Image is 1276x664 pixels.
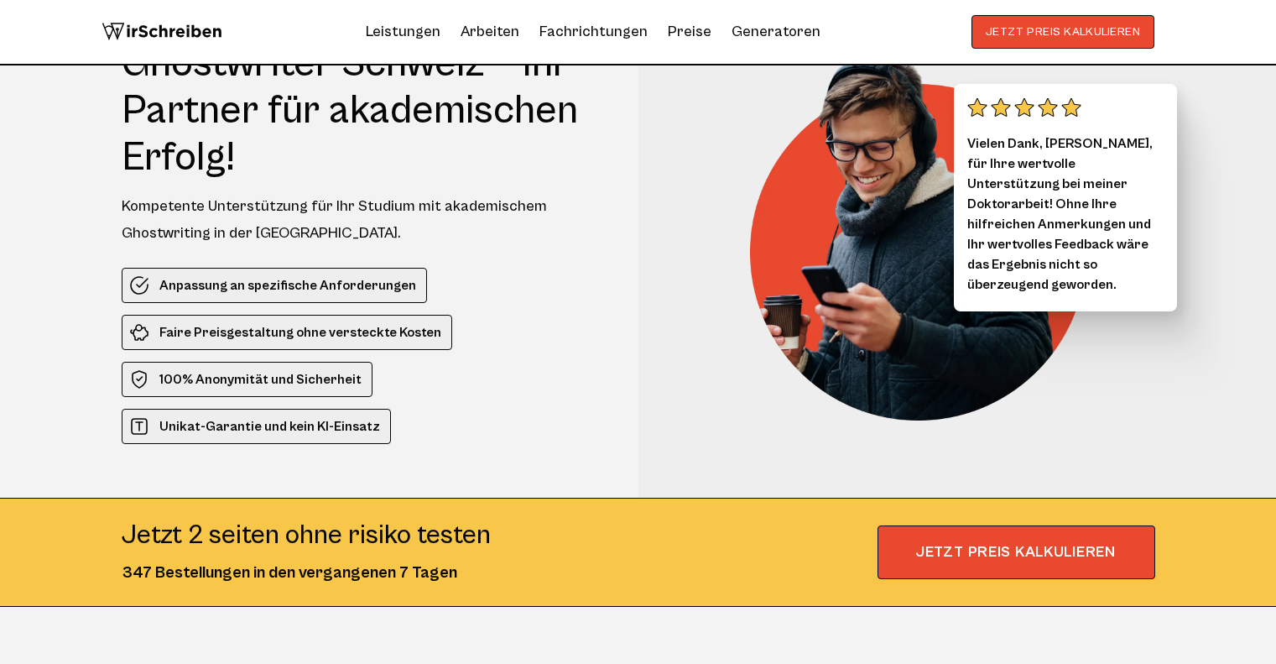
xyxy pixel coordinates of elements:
[129,369,149,390] img: 100% Anonymität und Sicherheit
[102,15,222,49] img: logo wirschreiben
[878,525,1155,579] span: JETZT PREIS KALKULIEREN
[750,40,1111,421] img: Ghostwriter Schweiz – Ihr Partner für akademischen Erfolg!
[668,23,711,40] a: Preise
[971,15,1155,49] button: JETZT PREIS KALKULIEREN
[122,40,607,181] h1: Ghostwriter Schweiz – Ihr Partner für akademischen Erfolg!
[129,275,149,295] img: Anpassung an spezifische Anforderungen
[122,561,491,586] div: 347 Bestellungen in den vergangenen 7 Tagen
[122,409,391,444] li: Unikat-Garantie und kein KI-Einsatz
[122,193,607,247] div: Kompetente Unterstützung für Ihr Studium mit akademischem Ghostwriting in der [GEOGRAPHIC_DATA].
[461,18,519,45] a: Arbeiten
[122,519,491,552] div: Jetzt 2 seiten ohne risiko testen
[122,315,452,350] li: Faire Preisgestaltung ohne versteckte Kosten
[122,362,372,397] li: 100% Anonymität und Sicherheit
[366,18,440,45] a: Leistungen
[539,18,648,45] a: Fachrichtungen
[732,18,820,45] a: Generatoren
[954,84,1177,311] div: Vielen Dank, [PERSON_NAME], für Ihre wertvolle Unterstützung bei meiner Doktorarbeit! Ohne Ihre h...
[129,322,149,342] img: Faire Preisgestaltung ohne versteckte Kosten
[967,97,1081,118] img: stars
[122,268,427,303] li: Anpassung an spezifische Anforderungen
[129,416,149,437] img: Unikat-Garantie und kein KI-Einsatz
